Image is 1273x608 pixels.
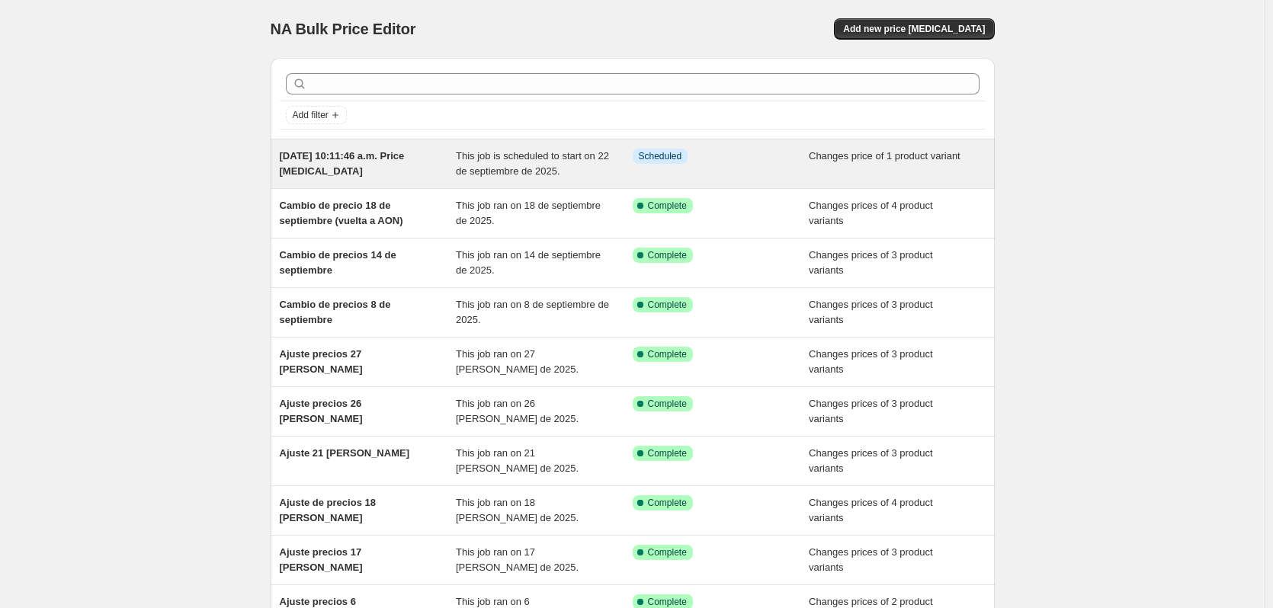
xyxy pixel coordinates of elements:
[809,200,933,226] span: Changes prices of 4 product variants
[648,497,687,509] span: Complete
[456,546,579,573] span: This job ran on 17 [PERSON_NAME] de 2025.
[809,150,960,162] span: Changes price of 1 product variant
[280,249,396,276] span: Cambio de precios 14 de septiembre
[648,299,687,311] span: Complete
[648,447,687,459] span: Complete
[293,109,329,121] span: Add filter
[834,18,994,40] button: Add new price [MEDICAL_DATA]
[648,200,687,212] span: Complete
[809,299,933,325] span: Changes prices of 3 product variants
[286,106,347,124] button: Add filter
[456,249,601,276] span: This job ran on 14 de septiembre de 2025.
[456,447,579,474] span: This job ran on 21 [PERSON_NAME] de 2025.
[280,299,391,325] span: Cambio de precios 8 de septiembre
[648,596,687,608] span: Complete
[648,398,687,410] span: Complete
[280,447,409,459] span: Ajuste 21 [PERSON_NAME]
[280,150,405,177] span: [DATE] 10:11:46 a.m. Price [MEDICAL_DATA]
[809,398,933,424] span: Changes prices of 3 product variants
[280,546,363,573] span: Ajuste precios 17 [PERSON_NAME]
[456,150,609,177] span: This job is scheduled to start on 22 de septiembre de 2025.
[809,348,933,375] span: Changes prices of 3 product variants
[280,348,363,375] span: Ajuste precios 27 [PERSON_NAME]
[271,21,416,37] span: NA Bulk Price Editor
[456,348,579,375] span: This job ran on 27 [PERSON_NAME] de 2025.
[280,497,376,523] span: Ajuste de precios 18 [PERSON_NAME]
[648,249,687,261] span: Complete
[639,150,682,162] span: Scheduled
[843,23,985,35] span: Add new price [MEDICAL_DATA]
[456,398,579,424] span: This job ran on 26 [PERSON_NAME] de 2025.
[456,497,579,523] span: This job ran on 18 [PERSON_NAME] de 2025.
[809,249,933,276] span: Changes prices of 3 product variants
[280,398,363,424] span: Ajuste precios 26 [PERSON_NAME]
[456,299,609,325] span: This job ran on 8 de septiembre de 2025.
[809,546,933,573] span: Changes prices of 3 product variants
[809,447,933,474] span: Changes prices of 3 product variants
[456,200,601,226] span: This job ran on 18 de septiembre de 2025.
[280,200,403,226] span: Cambio de precio 18 de septiembre (vuelta a AON)
[648,546,687,558] span: Complete
[809,497,933,523] span: Changes prices of 4 product variants
[648,348,687,360] span: Complete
